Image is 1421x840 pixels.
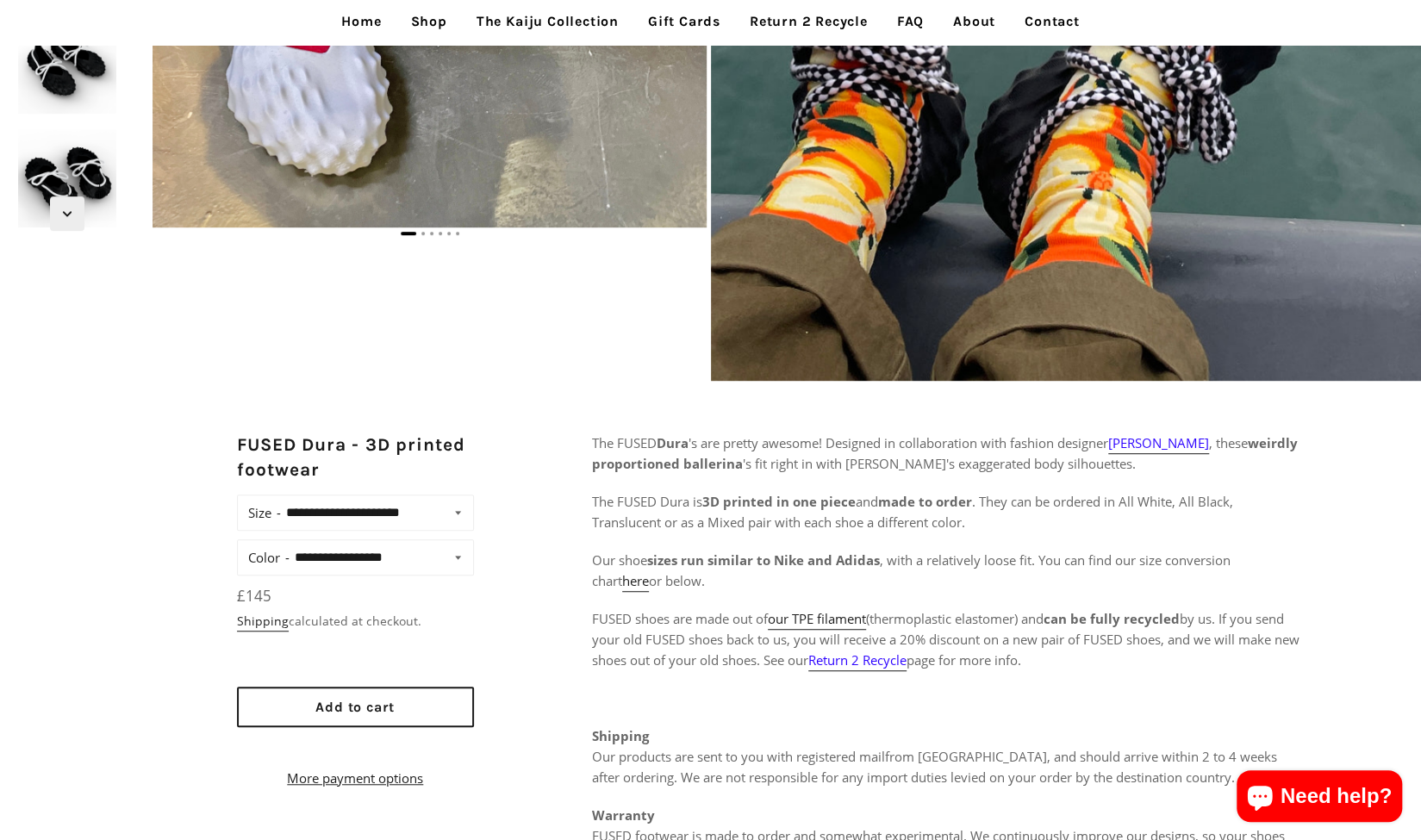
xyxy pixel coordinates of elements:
[237,613,289,632] a: Shipping
[878,493,972,510] strong: made to order
[1108,434,1209,454] a: [PERSON_NAME]
[15,126,120,231] img: [3D printed Shoes] - lightweight custom 3dprinted shoes sneakers sandals fused footwear
[808,651,907,671] a: Return 2 Recycle
[592,432,1303,474] p: The FUSED 's are pretty awesome! Designed in collaboration with fashion designer , these 's fit r...
[592,434,1298,472] strong: weirdly proportioned ballerina
[592,806,655,824] strong: Warranty
[237,612,474,631] div: calculated at checkout.
[592,493,1233,531] span: The FUSED Dura is and . They can be ordered in All White, All Black, Translucent or as a Mixed pa...
[237,586,271,606] span: £145
[592,551,1231,592] span: Our shoe , with a relatively loose fit. You can find our size conversion chart or below.
[15,12,120,117] img: [3D printed Shoes] - lightweight custom 3dprinted shoes sneakers sandals fused footwear
[622,572,649,592] a: here
[315,699,395,715] span: Add to cart
[657,434,689,451] strong: Dura
[237,768,474,788] a: More payment options
[248,545,290,569] label: Color
[1231,770,1407,826] inbox-online-store-chat: Shopify online store chat
[237,432,474,483] h2: FUSED Dura - 3D printed footwear
[647,551,880,569] strong: sizes run similar to Nike and Adidas
[592,610,1299,671] span: FUSED shoes are made out of (thermoplastic elastomer) and by us. If you send your old FUSED shoes...
[401,232,416,235] span: Go to slide 1
[1044,610,1180,627] strong: can be fully recycled
[237,687,474,727] button: Add to cart
[430,232,433,235] span: Go to slide 3
[768,610,866,630] a: our TPE filament
[439,232,442,235] span: Go to slide 4
[421,232,425,235] span: Go to slide 2
[248,501,281,525] label: Size
[456,232,459,235] span: Go to slide 6
[592,727,649,744] strong: Shipping
[592,725,1303,787] p: Our products are sent to you with registered mail , and should arrive within 2 to 4 weeks after o...
[702,493,856,510] strong: 3D printed in one piece
[447,232,451,235] span: Go to slide 5
[885,748,1047,765] span: from [GEOGRAPHIC_DATA]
